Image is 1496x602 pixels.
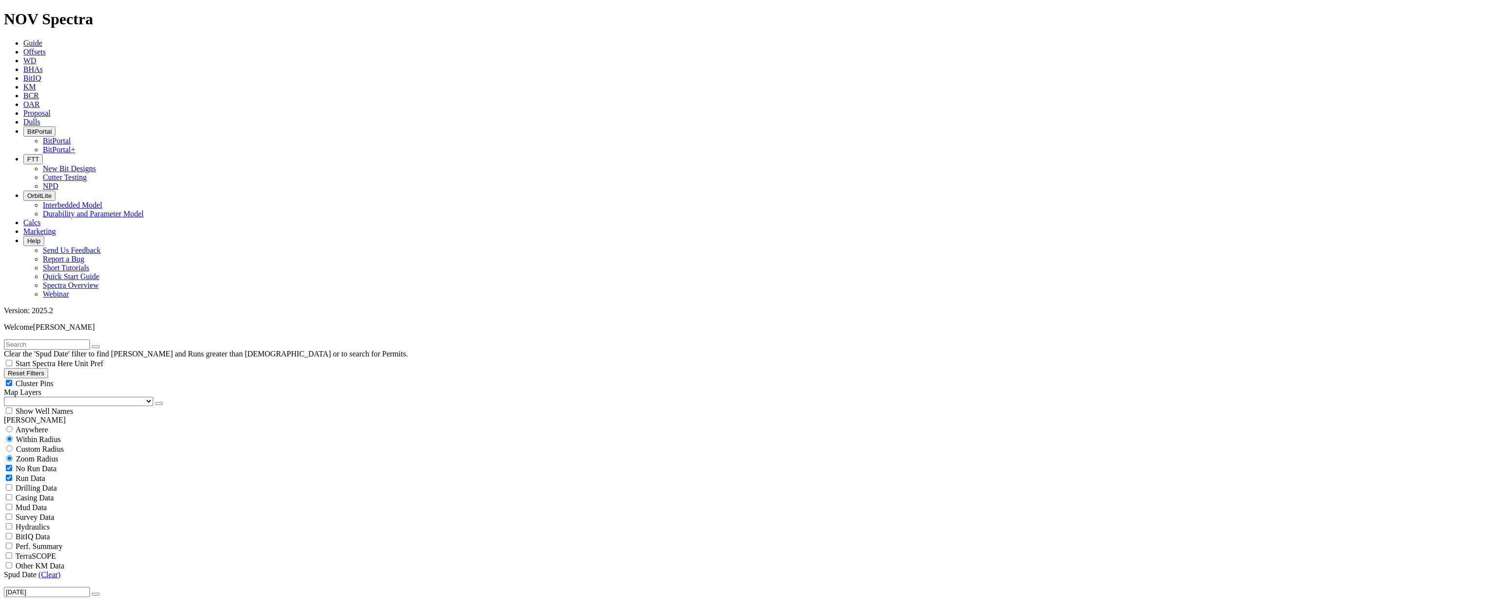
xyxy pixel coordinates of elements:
[16,552,56,560] span: TerraSCOPE
[23,56,36,65] a: WD
[43,137,71,145] a: BitPortal
[23,227,56,235] a: Marketing
[23,109,51,117] a: Proposal
[16,484,57,492] span: Drilling Data
[43,210,144,218] a: Durability and Parameter Model
[23,65,43,73] a: BHAs
[43,173,87,181] a: Cutter Testing
[27,192,52,199] span: OrbitLite
[23,236,44,246] button: Help
[23,218,41,227] a: Calcs
[43,201,102,209] a: Interbedded Model
[43,145,75,154] a: BitPortal+
[43,182,58,190] a: NPD
[43,264,89,272] a: Short Tutorials
[16,435,61,443] span: Within Radius
[16,474,45,482] span: Run Data
[16,542,63,550] span: Perf. Summary
[27,156,39,163] span: FTT
[33,323,95,331] span: [PERSON_NAME]
[27,128,52,135] span: BitPortal
[4,522,1492,531] filter-controls-checkbox: Hydraulics Analysis
[4,306,1492,315] div: Version: 2025.2
[23,126,55,137] button: BitPortal
[16,464,56,473] span: No Run Data
[27,237,40,245] span: Help
[43,290,69,298] a: Webinar
[4,368,48,378] button: Reset Filters
[16,407,73,415] span: Show Well Names
[23,91,39,100] a: BCR
[23,118,40,126] a: Dulls
[43,246,101,254] a: Send Us Feedback
[23,74,41,82] a: BitIQ
[4,416,1492,425] div: [PERSON_NAME]
[4,323,1492,332] p: Welcome
[16,379,53,388] span: Cluster Pins
[43,255,84,263] a: Report a Bug
[16,445,64,453] span: Custom Radius
[43,272,99,281] a: Quick Start Guide
[16,503,47,512] span: Mud Data
[23,48,46,56] a: Offsets
[16,532,50,541] span: BitIQ Data
[16,513,54,521] span: Survey Data
[16,562,64,570] span: Other KM Data
[4,561,1492,570] filter-controls-checkbox: TerraSCOPE Data
[23,39,42,47] a: Guide
[43,164,96,173] a: New Bit Designs
[4,10,1492,28] h1: NOV Spectra
[74,359,103,368] span: Unit Pref
[23,191,55,201] button: OrbitLite
[38,570,60,579] a: (Clear)
[4,388,41,396] span: Map Layers
[16,523,50,531] span: Hydraulics
[4,587,90,597] input: After
[6,360,12,366] input: Start Spectra Here
[4,541,1492,551] filter-controls-checkbox: Performance Summary
[23,154,43,164] button: FTT
[16,425,48,434] span: Anywhere
[4,350,408,358] span: Clear the 'Spud Date' filter to find [PERSON_NAME] and Runs greater than [DEMOGRAPHIC_DATA] or to...
[4,551,1492,561] filter-controls-checkbox: TerraSCOPE Data
[16,494,54,502] span: Casing Data
[16,455,58,463] span: Zoom Radius
[43,281,99,289] a: Spectra Overview
[4,570,36,579] span: Spud Date
[4,339,90,350] input: Search
[23,100,40,108] a: OAR
[16,359,72,368] span: Start Spectra Here
[23,83,36,91] a: KM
